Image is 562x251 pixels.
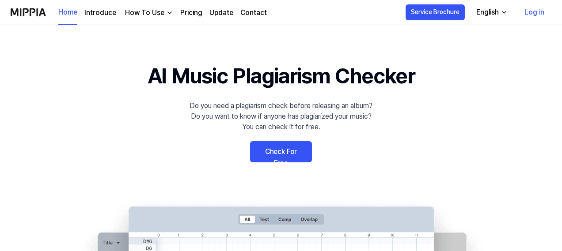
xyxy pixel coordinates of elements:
[240,7,267,18] a: Contact
[58,0,77,25] a: Home
[180,7,202,18] a: Pricing
[190,101,372,132] div: Do you need a plagiarism check before releasing an album? Do you want to know if anyone has plagi...
[166,9,173,16] img: down
[406,4,465,20] button: Service Brochure
[84,7,116,18] a: Introduce
[475,7,501,18] div: English
[148,60,415,92] h1: AI Music Plagiarism Checker
[123,7,166,18] div: How To Use
[250,141,312,162] a: Check For Free
[209,7,233,18] a: Update
[469,4,513,21] button: English
[123,7,173,18] button: How To Use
